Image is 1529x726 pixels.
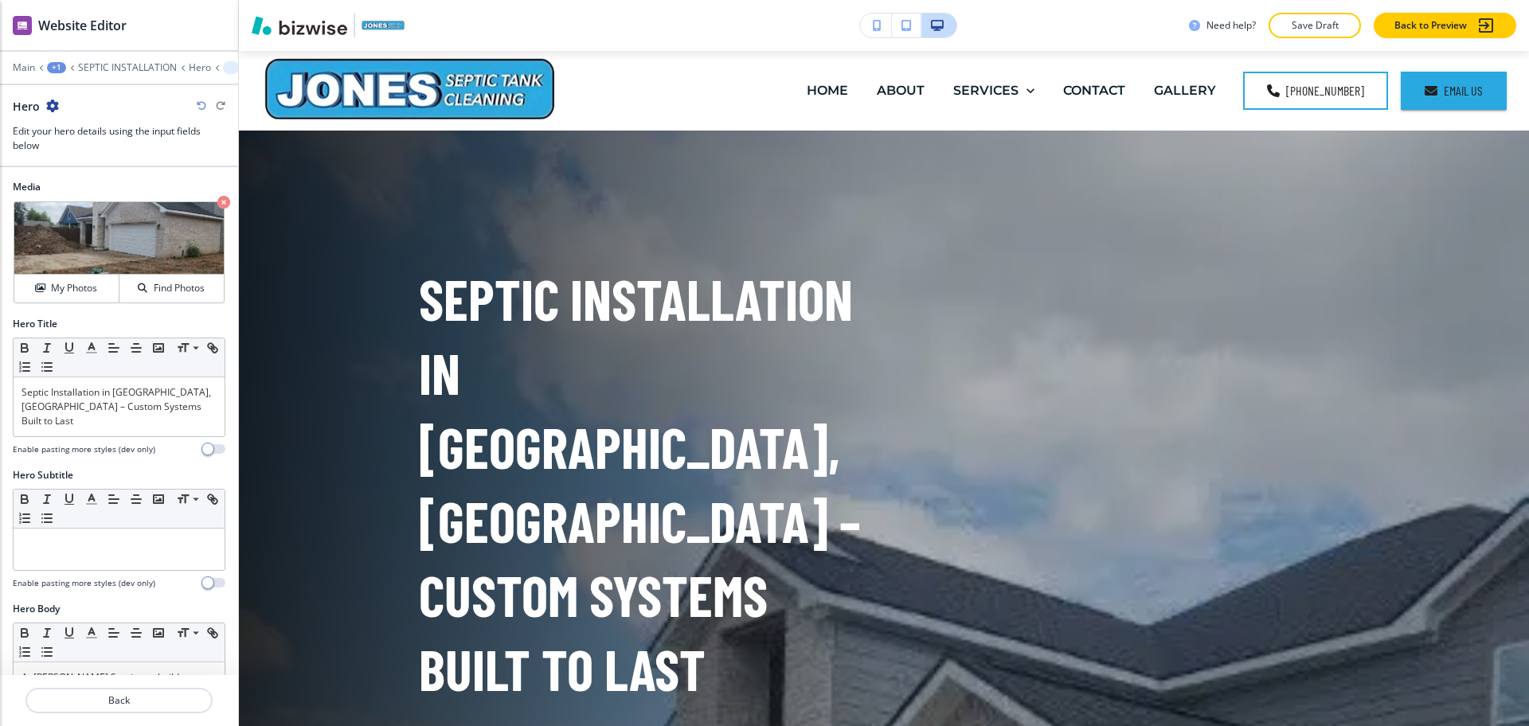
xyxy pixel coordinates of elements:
button: Back to Preview [1374,13,1516,38]
img: Jones Septic [263,57,557,123]
h3: Need help? [1206,18,1256,33]
p: HOME [807,81,848,100]
h2: Hero Body [13,602,60,616]
h3: Edit your hero details using the input fields below [13,124,225,153]
div: My PhotosFind Photos [13,201,225,304]
button: SEPTIC INSTALLATION [78,62,177,73]
img: Bizwise Logo [252,16,347,35]
button: Save Draft [1269,13,1361,38]
p: Back [27,693,211,708]
button: My Photos [14,275,119,302]
p: CONTACT [1063,81,1125,100]
p: SERVICES [953,81,1019,100]
h4: Enable pasting more styles (dev only) [13,577,155,589]
img: editor icon [13,16,32,35]
button: Main [13,62,35,73]
h2: Hero [13,98,40,115]
a: [PHONE_NUMBER] [1243,72,1388,110]
p: Septic Installation in [GEOGRAPHIC_DATA], [GEOGRAPHIC_DATA] – Custom Systems Built to Last [22,385,217,428]
button: Back [25,688,213,713]
h2: Media [13,180,225,194]
a: Email Us [1401,72,1507,110]
button: Hero [189,62,211,73]
p: Back to Preview [1394,18,1467,33]
p: Save Draft [1289,18,1340,33]
button: Hero [223,61,239,74]
button: Find Photos [119,275,224,302]
h4: Find Photos [154,281,205,295]
h1: Septic Installation in [GEOGRAPHIC_DATA], [GEOGRAPHIC_DATA] – Custom Systems Built to Last [419,262,865,707]
h4: Enable pasting more styles (dev only) [13,443,155,455]
h4: My Photos [51,281,97,295]
h2: Hero Title [13,317,57,331]
p: GALLERY [1154,81,1216,100]
h2: Hero Subtitle [13,468,73,482]
p: ABOUT [877,81,925,100]
h2: Website Editor [38,16,127,35]
button: +1 [47,62,66,73]
img: Your Logo [362,21,405,30]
